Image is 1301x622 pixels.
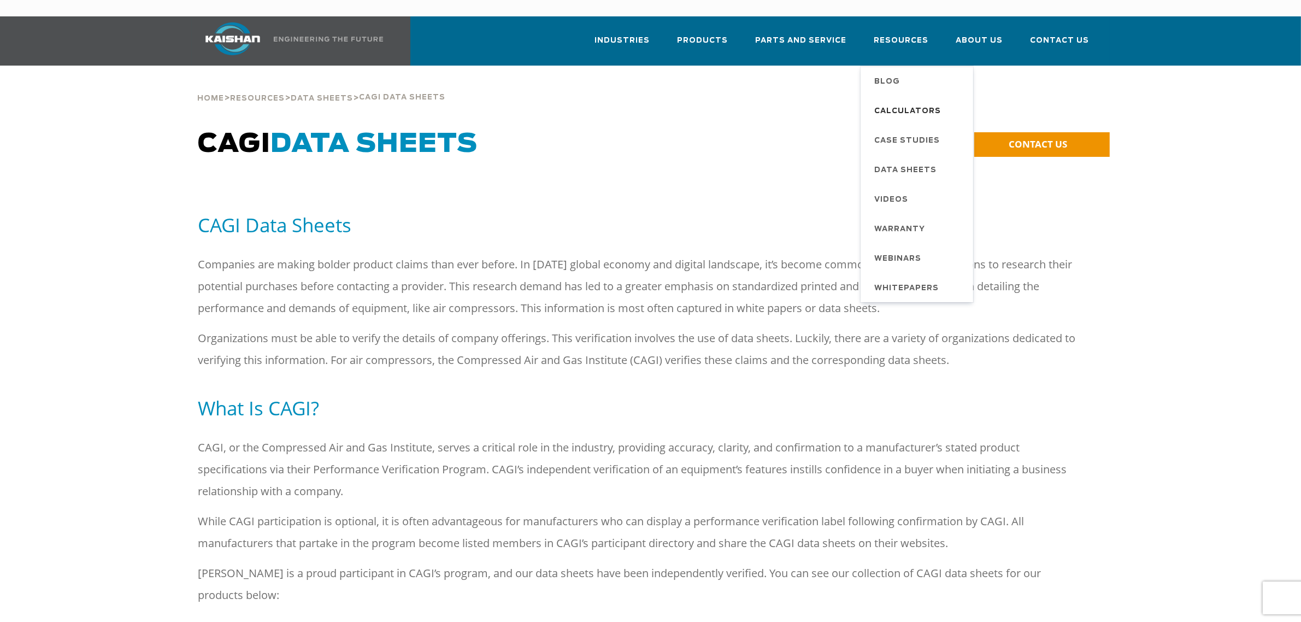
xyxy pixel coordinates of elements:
[875,73,900,91] span: Blog
[875,191,909,209] span: Videos
[274,37,383,42] img: Engineering the future
[271,131,478,157] span: Data Sheets
[864,184,973,214] a: Videos
[198,396,1103,420] h5: What Is CAGI?
[864,66,973,96] a: Blog
[678,34,728,47] span: Products
[291,93,354,103] a: Data Sheets
[198,327,1084,371] p: Organizations must be able to verify the details of company offerings. This verification involves...
[864,125,973,155] a: Case Studies
[1031,34,1090,47] span: Contact Us
[864,96,973,125] a: Calculators
[198,562,1084,606] p: [PERSON_NAME] is a proud participant in CAGI’s program, and our data sheets have been independent...
[875,250,922,268] span: Webinars
[198,131,478,157] span: CAGI
[678,26,728,63] a: Products
[956,26,1003,63] a: About Us
[974,132,1110,157] a: CONTACT US
[875,220,926,239] span: Warranty
[198,95,225,102] span: Home
[864,214,973,243] a: Warranty
[874,26,929,63] a: Resources
[875,279,939,298] span: Whitepapers
[192,16,385,66] a: Kaishan USA
[956,34,1003,47] span: About Us
[875,102,941,121] span: Calculators
[875,161,937,180] span: Data Sheets
[874,34,929,47] span: Resources
[595,34,650,47] span: Industries
[291,95,354,102] span: Data Sheets
[198,66,446,107] div: > > >
[864,273,973,302] a: Whitepapers
[231,95,285,102] span: Resources
[192,22,274,55] img: kaishan logo
[198,437,1084,502] p: CAGI, or the Compressed Air and Gas Institute, serves a critical role in the industry, providing ...
[864,155,973,184] a: Data Sheets
[198,93,225,103] a: Home
[756,34,847,47] span: Parts and Service
[756,26,847,63] a: Parts and Service
[1031,26,1090,63] a: Contact Us
[864,243,973,273] a: Webinars
[231,93,285,103] a: Resources
[360,94,446,101] span: Cagi Data Sheets
[1009,138,1068,150] span: CONTACT US
[198,213,1103,237] h5: CAGI Data Sheets
[595,26,650,63] a: Industries
[198,254,1084,319] p: Companies are making bolder product claims than ever before. In [DATE] global economy and digital...
[198,510,1084,554] p: While CAGI participation is optional, it is often advantageous for manufacturers who can display ...
[875,132,940,150] span: Case Studies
